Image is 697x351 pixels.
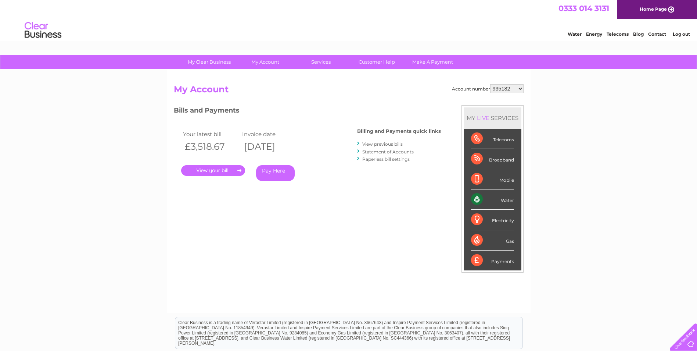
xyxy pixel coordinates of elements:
[362,156,410,162] a: Paperless bill settings
[475,114,491,121] div: LIVE
[357,128,441,134] h4: Billing and Payments quick links
[179,55,240,69] a: My Clear Business
[648,31,666,37] a: Contact
[240,139,299,154] th: [DATE]
[471,169,514,189] div: Mobile
[175,4,522,36] div: Clear Business is a trading name of Verastar Limited (registered in [GEOGRAPHIC_DATA] No. 3667643...
[240,129,299,139] td: Invoice date
[362,141,403,147] a: View previous bills
[471,189,514,210] div: Water
[235,55,295,69] a: My Account
[568,31,582,37] a: Water
[471,149,514,169] div: Broadband
[607,31,629,37] a: Telecoms
[452,84,524,93] div: Account number
[291,55,351,69] a: Services
[471,129,514,149] div: Telecoms
[346,55,407,69] a: Customer Help
[362,149,414,155] a: Statement of Accounts
[181,129,240,139] td: Your latest bill
[471,210,514,230] div: Electricity
[24,19,62,42] img: logo.png
[558,4,609,13] a: 0333 014 3131
[174,84,524,98] h2: My Account
[181,139,240,154] th: £3,518.67
[471,251,514,270] div: Payments
[471,230,514,251] div: Gas
[256,165,295,181] a: Pay Here
[464,107,521,128] div: MY SERVICES
[174,105,441,118] h3: Bills and Payments
[181,165,245,176] a: .
[633,31,644,37] a: Blog
[586,31,602,37] a: Energy
[673,31,690,37] a: Log out
[402,55,463,69] a: Make A Payment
